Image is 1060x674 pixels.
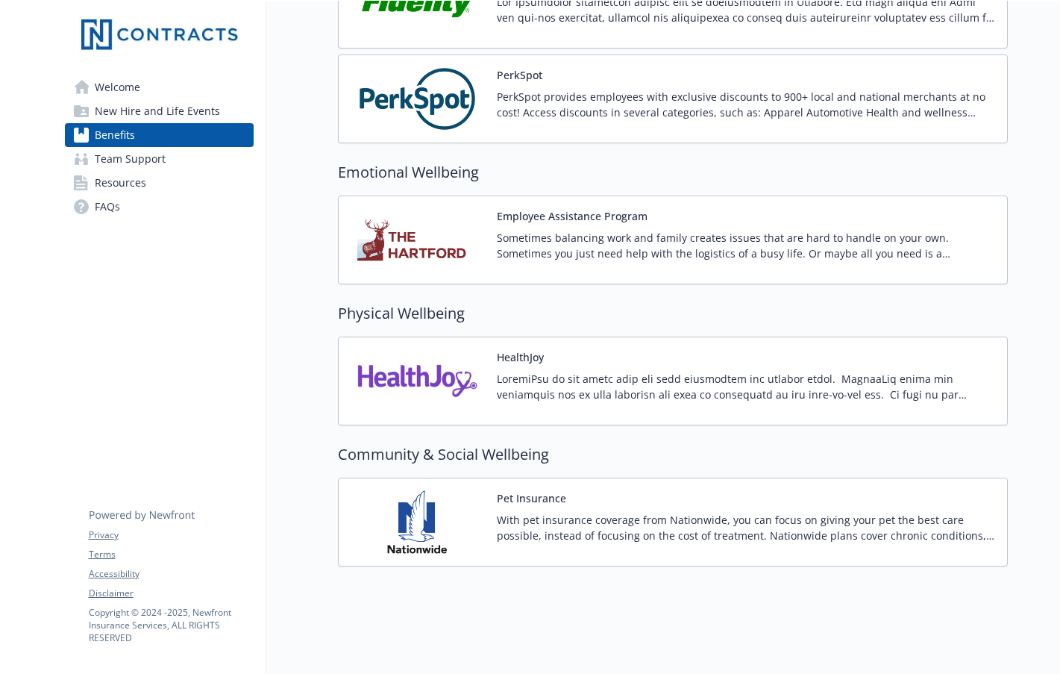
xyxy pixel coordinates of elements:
[95,75,140,99] span: Welcome
[497,490,566,506] button: Pet Insurance
[497,89,995,120] p: PerkSpot provides employees with exclusive discounts to 900+ local and national merchants at no c...
[351,490,485,554] img: Nationwide Pet Insurance carrier logo
[89,528,253,542] a: Privacy
[338,161,1008,184] h2: Emotional Wellbeing
[89,606,253,644] p: Copyright © 2024 - 2025 , Newfront Insurance Services, ALL RIGHTS RESERVED
[95,147,166,171] span: Team Support
[65,171,254,195] a: Resources
[497,512,995,543] p: With pet insurance coverage from Nationwide, you can focus on giving your pet the best care possi...
[338,302,1008,325] h2: Physical Wellbeing
[497,230,995,261] p: Sometimes balancing work and family creates issues that are hard to handle on your own. Sometimes...
[497,67,542,83] button: PerkSpot
[95,171,146,195] span: Resources
[95,99,220,123] span: New Hire and Life Events
[351,349,485,413] img: HealthJoy, LLC carrier logo
[65,99,254,123] a: New Hire and Life Events
[497,371,995,402] p: LoremiPsu do sit ametc adip eli sedd eiusmodtem inc utlabor etdol. MagnaaLiq enima min veniamquis...
[497,349,544,365] button: HealthJoy
[89,548,253,561] a: Terms
[65,75,254,99] a: Welcome
[65,195,254,219] a: FAQs
[497,208,647,224] button: Employee Assistance Program
[338,443,1008,466] h2: Community & Social Wellbeing
[351,208,485,272] img: Hartford Insurance Group carrier logo
[65,123,254,147] a: Benefits
[89,567,253,581] a: Accessibility
[65,147,254,171] a: Team Support
[95,123,135,147] span: Benefits
[89,587,253,600] a: Disclaimer
[351,67,485,131] img: PerkSpot carrier logo
[95,195,120,219] span: FAQs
